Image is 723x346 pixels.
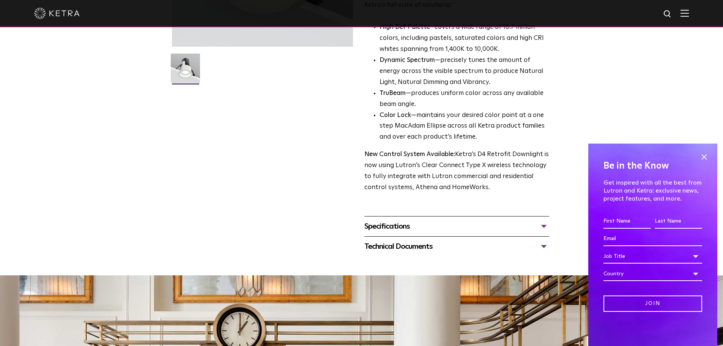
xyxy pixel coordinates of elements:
[603,214,651,229] input: First Name
[364,151,455,158] strong: New Control System Available:
[364,220,549,232] div: Specifications
[380,112,411,118] strong: Color Lock
[380,57,435,63] strong: Dynamic Spectrum
[380,55,549,88] li: —precisely tunes the amount of energy across the visible spectrum to produce Natural Light, Natur...
[603,295,702,312] input: Join
[663,9,673,19] img: search icon
[380,22,549,55] p: covers a wide range of 16.7 million colors, including pastels, saturated colors and high CRI whit...
[655,214,702,229] input: Last Name
[380,90,406,96] strong: TruBeam
[603,179,702,202] p: Get inspired with all the best from Lutron and Ketra: exclusive news, project features, and more.
[603,232,702,246] input: Email
[380,88,549,110] li: —produces uniform color across any available beam angle.
[680,9,689,17] img: Hamburger%20Nav.svg
[364,240,549,253] div: Technical Documents
[364,149,549,193] p: Ketra’s D4 Retrofit Downlight is now using Lutron’s Clear Connect Type X wireless technology to f...
[380,110,549,143] li: —maintains your desired color point at a one step MacAdam Ellipse across all Ketra product famili...
[603,267,702,281] div: Country
[34,8,80,19] img: ketra-logo-2019-white
[603,249,702,264] div: Job Title
[171,54,200,88] img: D4R Retrofit Downlight
[603,159,702,173] h4: Be in the Know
